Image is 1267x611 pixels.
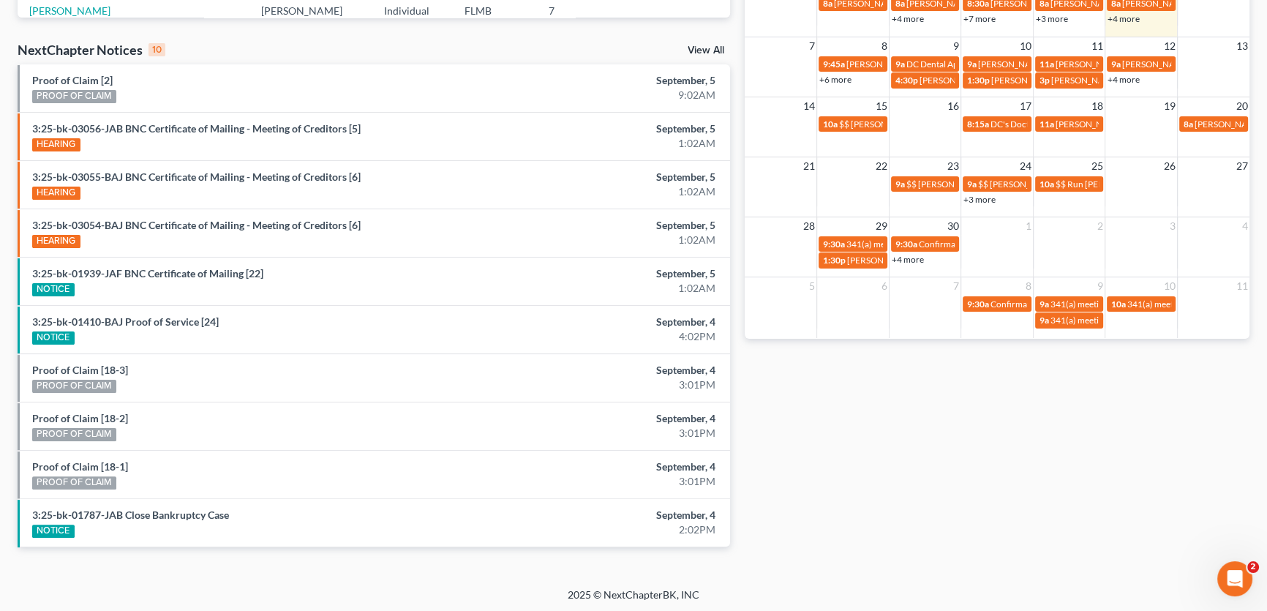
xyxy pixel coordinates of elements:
[1235,37,1249,55] span: 13
[1162,157,1177,175] span: 26
[1162,277,1177,295] span: 10
[808,37,816,55] span: 7
[990,299,1157,310] span: Confirmation hearing for [PERSON_NAME]
[920,75,988,86] span: [PERSON_NAME]
[32,509,229,521] a: 3:25-bk-01787-JAB Close Bankruptcy Case
[497,281,715,296] div: 1:02AM
[1111,299,1126,310] span: 10a
[497,460,715,474] div: September, 4
[895,179,905,190] span: 9a
[874,97,889,115] span: 15
[839,119,1017,130] span: $$ [PERSON_NAME] first payment is due $400
[29,4,110,17] a: [PERSON_NAME]
[32,476,116,490] div: PROOF OF CLAIM
[32,187,80,200] div: HEARING
[32,460,128,473] a: Proof of Claim [18-1]
[874,217,889,235] span: 29
[808,277,816,295] span: 5
[497,508,715,522] div: September, 4
[497,233,715,247] div: 1:02AM
[1039,179,1054,190] span: 10a
[1096,277,1105,295] span: 9
[990,119,1129,130] span: DC's Doctors Appt - Annual Physical
[1111,59,1121,70] span: 9a
[1036,13,1068,24] a: +3 more
[1024,217,1033,235] span: 1
[497,315,715,329] div: September, 4
[497,363,715,378] div: September, 4
[32,74,113,86] a: Proof of Claim [2]
[1039,119,1054,130] span: 11a
[497,121,715,136] div: September, 5
[1018,157,1033,175] span: 24
[952,37,960,55] span: 9
[802,157,816,175] span: 21
[946,157,960,175] span: 23
[1096,217,1105,235] span: 2
[32,283,75,296] div: NOTICE
[823,59,845,70] span: 9:45a
[847,255,1052,266] span: [PERSON_NAME] FC Hearing-[GEOGRAPHIC_DATA]
[1051,75,1217,86] span: [PERSON_NAME] FC hearing Duval County
[967,75,990,86] span: 1:30p
[1090,97,1105,115] span: 18
[1184,119,1193,130] span: 8a
[1235,277,1249,295] span: 11
[1050,299,1192,310] span: 341(a) meeting for [PERSON_NAME]
[1018,37,1033,55] span: 10
[1122,59,1247,70] span: [PERSON_NAME] paying $500??
[1168,217,1177,235] span: 3
[1247,561,1259,573] span: 2
[1039,299,1049,310] span: 9a
[497,522,715,537] div: 2:02PM
[1024,277,1033,295] span: 8
[1235,97,1249,115] span: 20
[32,90,116,103] div: PROOF OF CLAIM
[32,122,361,135] a: 3:25-bk-03056-JAB BNC Certificate of Mailing - Meeting of Creditors [5]
[497,411,715,426] div: September, 4
[32,138,80,151] div: HEARING
[1108,13,1140,24] a: +4 more
[1056,179,1211,190] span: $$ Run [PERSON_NAME] payment $400
[688,45,724,56] a: View All
[895,239,917,250] span: 9:30a
[32,412,128,424] a: Proof of Claim [18-2]
[1235,157,1249,175] span: 27
[32,380,116,393] div: PROOF OF CLAIM
[880,37,889,55] span: 8
[32,219,361,231] a: 3:25-bk-03054-BAJ BNC Certificate of Mailing - Meeting of Creditors [6]
[32,170,361,183] a: 3:25-bk-03055-BAJ BNC Certificate of Mailing - Meeting of Creditors [6]
[497,426,715,441] div: 3:01PM
[874,157,889,175] span: 22
[906,59,1055,70] span: DC Dental Appt with [PERSON_NAME]
[32,315,219,328] a: 3:25-bk-01410-BAJ Proof of Service [24]
[892,254,924,265] a: +4 more
[819,74,851,85] a: +6 more
[1050,315,1192,326] span: 341(a) meeting for [PERSON_NAME]
[1108,74,1140,85] a: +4 more
[18,41,165,59] div: NextChapter Notices
[967,119,989,130] span: 8:15a
[1039,59,1054,70] span: 11a
[497,136,715,151] div: 1:02AM
[967,59,977,70] span: 9a
[32,525,75,538] div: NOTICE
[823,239,845,250] span: 9:30a
[991,75,1139,86] span: [PERSON_NAME] [PHONE_NUMBER]
[497,73,715,88] div: September, 5
[946,217,960,235] span: 30
[497,88,715,102] div: 9:02AM
[846,59,984,70] span: [PERSON_NAME] coming in for 341
[978,179,1144,190] span: $$ [PERSON_NAME] owes a check $375.00
[497,378,715,392] div: 3:01PM
[963,13,996,24] a: +7 more
[497,329,715,344] div: 4:02PM
[1241,217,1249,235] span: 4
[148,43,165,56] div: 10
[497,218,715,233] div: September, 5
[802,217,816,235] span: 28
[919,239,1085,250] span: Confirmation hearing for [PERSON_NAME]
[497,184,715,199] div: 1:02AM
[823,255,846,266] span: 1:30p
[802,97,816,115] span: 14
